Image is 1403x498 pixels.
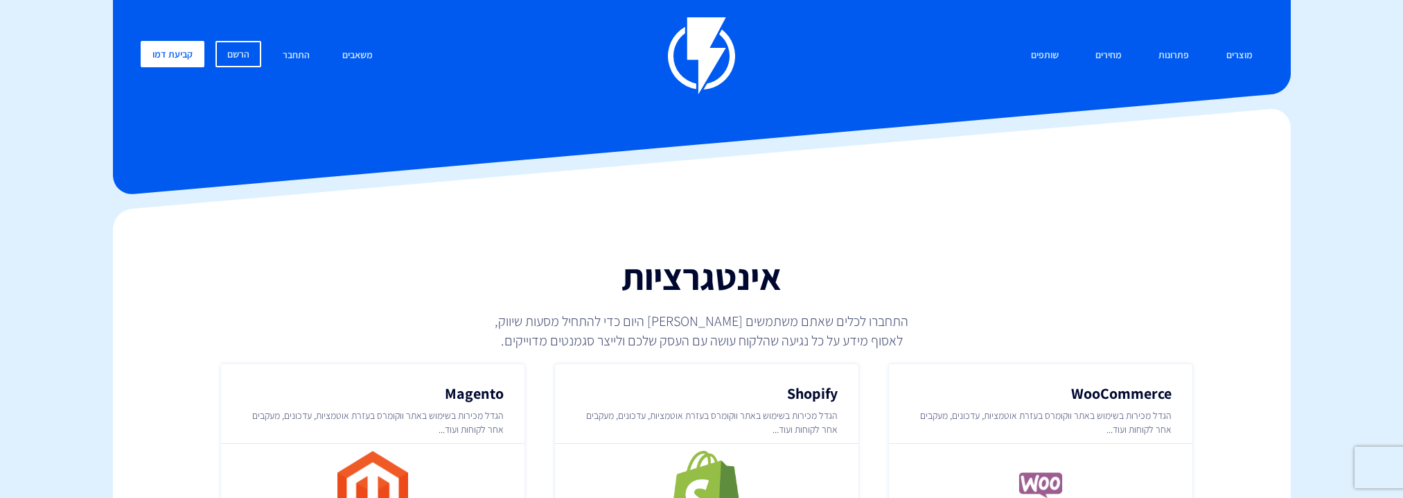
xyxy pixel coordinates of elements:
[494,311,910,350] p: התחברו לכלים שאתם משתמשים [PERSON_NAME] היום כדי להתחיל מסעות שיווק, לאסוף מידע על כל נגיעה שהלקו...
[242,409,504,436] p: הגדל מכירות בשימוש באתר ווקומרס בעזרת אוטמציות, עדכונים, מעקבים אחר לקוחות ועוד...
[382,257,1021,297] h1: אינטגרציות
[141,41,204,67] a: קביעת דמו
[1148,41,1199,71] a: פתרונות
[1085,41,1132,71] a: מחירים
[1021,41,1069,71] a: שותפים
[272,41,320,71] a: התחבר
[332,41,383,71] a: משאבים
[910,385,1172,402] h2: WooCommerce
[215,41,261,67] a: הרשם
[242,385,504,402] h2: Magento
[910,409,1172,436] p: הגדל מכירות בשימוש באתר ווקומרס בעזרת אוטמציות, עדכונים, מעקבים אחר לקוחות ועוד...
[1216,41,1263,71] a: מוצרים
[576,385,838,402] h2: Shopify
[576,409,838,436] p: הגדל מכירות בשימוש באתר ווקומרס בעזרת אוטמציות, עדכונים, מעקבים אחר לקוחות ועוד...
